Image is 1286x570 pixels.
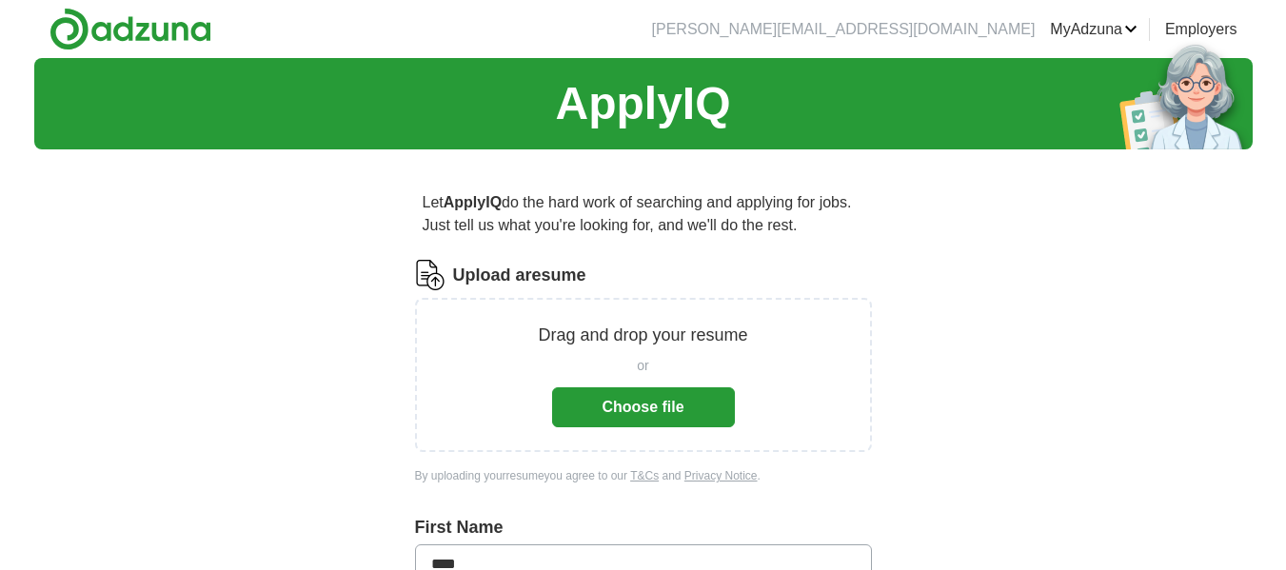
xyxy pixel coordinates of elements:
button: Choose file [552,387,735,427]
a: Privacy Notice [684,469,758,482]
p: Let do the hard work of searching and applying for jobs. Just tell us what you're looking for, an... [415,184,872,245]
img: Adzuna logo [49,8,211,50]
span: or [637,356,648,376]
strong: ApplyIQ [444,194,502,210]
p: Drag and drop your resume [538,323,747,348]
label: First Name [415,515,872,541]
div: By uploading your resume you agree to our and . [415,467,872,484]
a: T&Cs [630,469,659,482]
a: MyAdzuna [1050,18,1138,41]
label: Upload a resume [453,263,586,288]
img: CV Icon [415,260,445,290]
li: [PERSON_NAME][EMAIL_ADDRESS][DOMAIN_NAME] [652,18,1036,41]
h1: ApplyIQ [555,69,730,138]
a: Employers [1165,18,1237,41]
